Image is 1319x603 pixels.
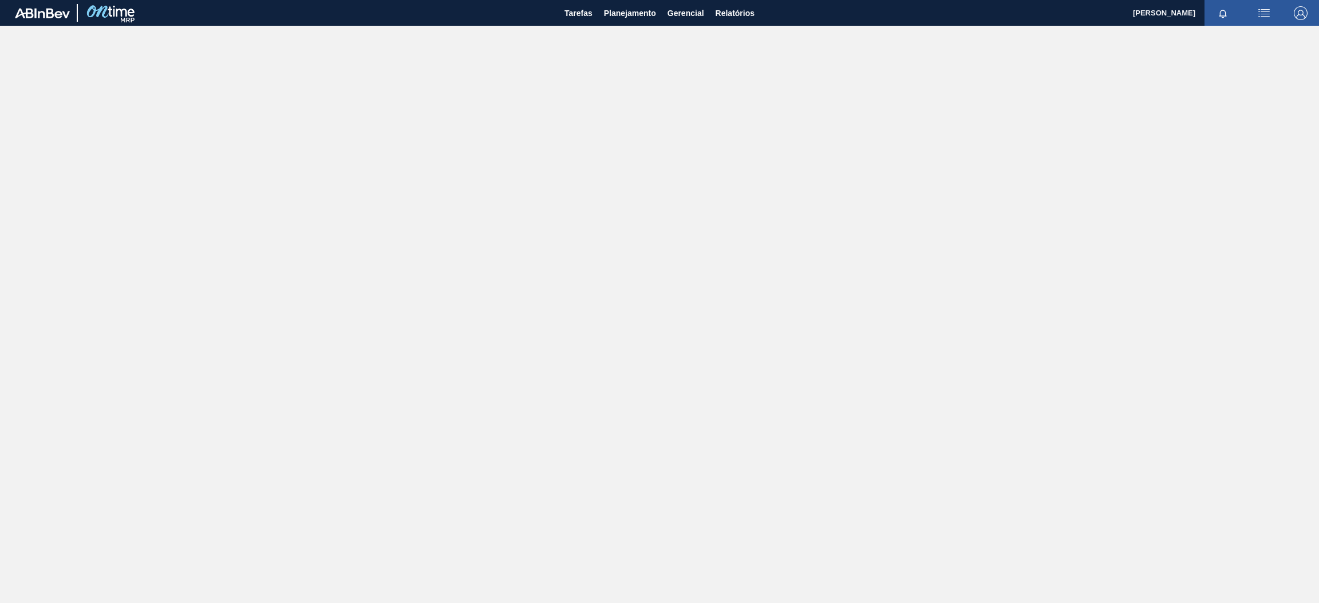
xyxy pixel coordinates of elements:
button: Notificações [1205,5,1241,21]
span: Planejamento [604,6,656,20]
span: Gerencial [668,6,704,20]
img: Logout [1294,6,1308,20]
span: Tarefas [564,6,593,20]
img: TNhmsLtSVTkK8tSr43FrP2fwEKptu5GPRR3wAAAABJRU5ErkJggg== [15,8,70,18]
span: Relatórios [716,6,755,20]
img: userActions [1257,6,1271,20]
